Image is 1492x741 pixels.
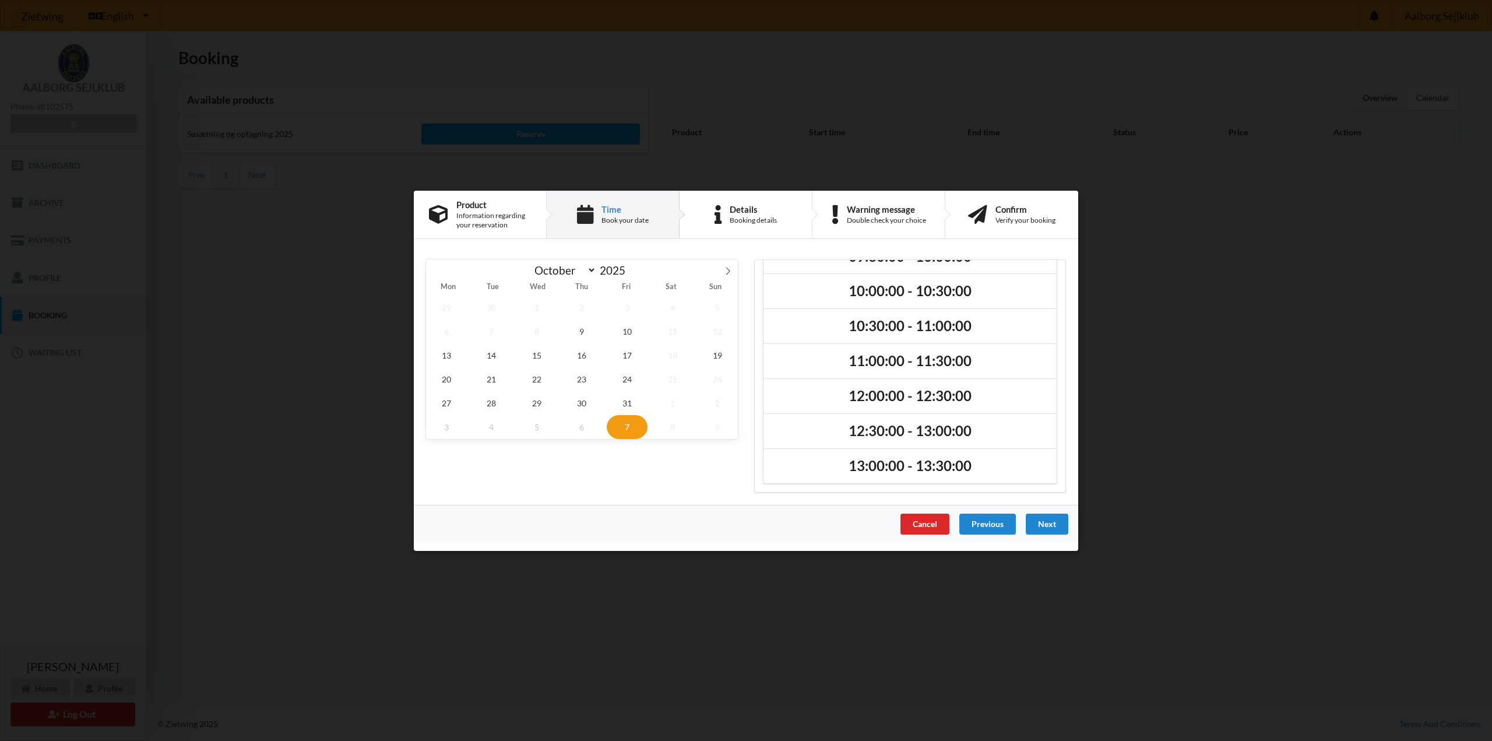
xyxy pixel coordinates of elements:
[516,343,557,367] span: October 15, 2025
[562,391,603,415] span: October 30, 2025
[1026,513,1068,534] div: Next
[470,283,515,291] span: Tue
[652,343,693,367] span: October 18, 2025
[697,367,738,391] span: October 26, 2025
[471,295,512,319] span: September 30, 2025
[426,415,467,438] span: November 3, 2025
[516,319,557,343] span: October 8, 2025
[516,415,557,438] span: November 5, 2025
[847,216,926,225] div: Double check your choice
[995,204,1055,213] div: Confirm
[697,343,738,367] span: October 19, 2025
[471,415,512,438] span: November 4, 2025
[694,283,738,291] span: Sun
[900,513,949,534] div: Cancel
[697,391,738,415] span: November 2, 2025
[772,352,1048,370] h2: 11:00:00 - 11:30:00
[772,387,1048,405] h2: 12:00:00 - 12:30:00
[772,422,1048,440] h2: 12:30:00 - 13:00:00
[607,343,648,367] span: October 17, 2025
[562,295,603,319] span: October 2, 2025
[652,415,693,438] span: November 8, 2025
[562,367,603,391] span: October 23, 2025
[426,367,467,391] span: October 20, 2025
[529,263,597,278] select: Month
[471,343,512,367] span: October 14, 2025
[456,199,531,209] div: Product
[772,456,1048,475] h2: 13:00:00 - 13:30:00
[607,391,648,415] span: October 31, 2025
[607,295,648,319] span: October 3, 2025
[596,264,635,277] input: Year
[772,317,1048,335] h2: 10:30:00 - 11:00:00
[471,319,512,343] span: October 7, 2025
[516,391,557,415] span: October 29, 2025
[772,247,1048,265] h2: 09:30:00 - 10:00:00
[652,295,693,319] span: October 4, 2025
[730,216,777,225] div: Booking details
[559,283,604,291] span: Thu
[471,367,512,391] span: October 21, 2025
[652,319,693,343] span: October 11, 2025
[604,283,649,291] span: Fri
[516,367,557,391] span: October 22, 2025
[426,391,467,415] span: October 27, 2025
[562,319,603,343] span: October 9, 2025
[959,513,1016,534] div: Previous
[730,204,777,213] div: Details
[607,415,648,438] span: November 7, 2025
[426,319,467,343] span: October 6, 2025
[652,367,693,391] span: October 25, 2025
[426,295,467,319] span: September 29, 2025
[607,319,648,343] span: October 10, 2025
[772,282,1048,300] h2: 10:00:00 - 10:30:00
[607,367,648,391] span: October 24, 2025
[697,295,738,319] span: October 5, 2025
[456,211,531,230] div: Information regarding your reservation
[697,415,738,438] span: November 9, 2025
[471,391,512,415] span: October 28, 2025
[562,343,603,367] span: October 16, 2025
[995,216,1055,225] div: Verify your booking
[601,216,649,225] div: Book your date
[515,283,559,291] span: Wed
[697,319,738,343] span: October 12, 2025
[847,204,926,213] div: Warning message
[426,283,470,291] span: Mon
[652,391,693,415] span: November 1, 2025
[649,283,693,291] span: Sat
[562,415,603,438] span: November 6, 2025
[601,204,649,213] div: Time
[426,343,467,367] span: October 13, 2025
[516,295,557,319] span: October 1, 2025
